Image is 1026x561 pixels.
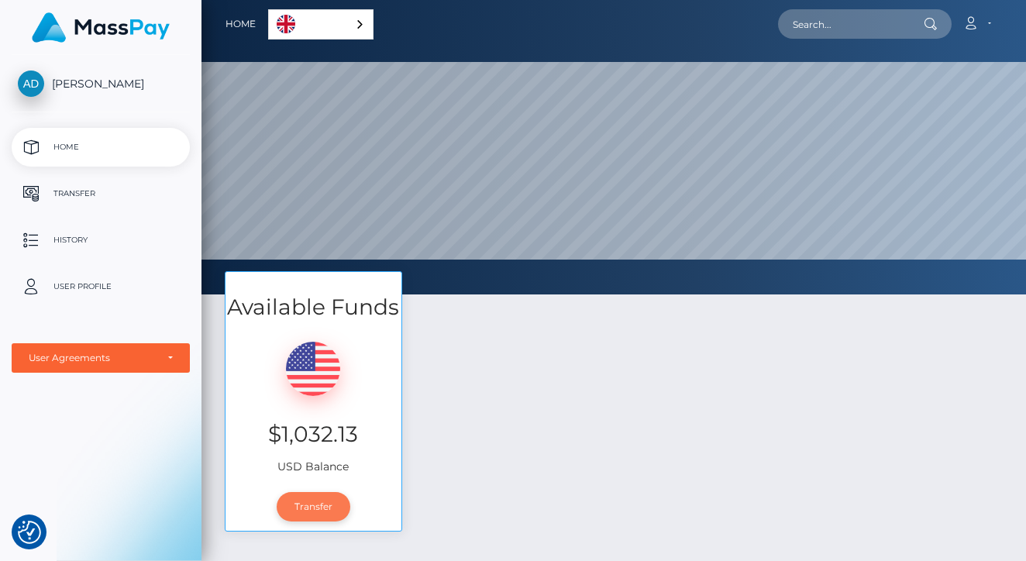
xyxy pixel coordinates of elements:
[268,9,374,40] aside: Language selected: English
[32,12,170,43] img: MassPay
[18,229,184,252] p: History
[286,342,340,396] img: USD.png
[12,128,190,167] a: Home
[12,221,190,260] a: History
[277,492,350,521] a: Transfer
[226,322,401,483] div: USD Balance
[268,9,374,40] div: Language
[18,182,184,205] p: Transfer
[12,77,190,91] span: [PERSON_NAME]
[18,521,41,544] img: Revisit consent button
[269,10,373,39] a: English
[237,419,390,449] h3: $1,032.13
[12,343,190,373] button: User Agreements
[12,267,190,306] a: User Profile
[226,8,256,40] a: Home
[18,521,41,544] button: Consent Preferences
[18,275,184,298] p: User Profile
[12,174,190,213] a: Transfer
[778,9,924,39] input: Search...
[226,292,401,322] h3: Available Funds
[18,136,184,159] p: Home
[29,352,156,364] div: User Agreements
